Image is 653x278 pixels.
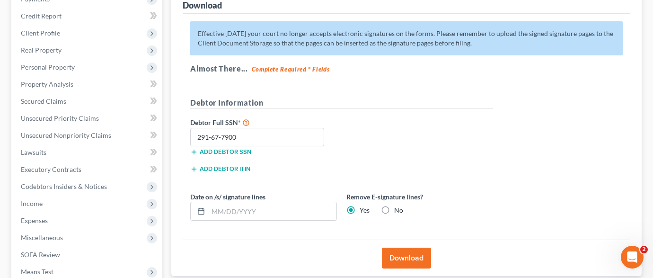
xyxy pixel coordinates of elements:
span: Expenses [21,216,48,224]
input: MM/DD/YYYY [208,202,336,220]
span: Lawsuits [21,148,46,156]
span: SOFA Review [21,251,60,259]
label: Yes [360,206,370,215]
span: Means Test [21,268,53,276]
span: Miscellaneous [21,233,63,242]
a: Executory Contracts [13,161,162,178]
button: Add debtor SSN [190,148,251,156]
span: Client Profile [21,29,60,37]
strong: Complete Required * Fields [252,65,330,73]
span: Executory Contracts [21,165,81,173]
span: Income [21,199,43,207]
h5: Almost There... [190,63,623,74]
label: Date on /s/ signature lines [190,192,265,202]
button: Download [382,248,431,269]
span: Property Analysis [21,80,73,88]
span: 2 [640,246,648,253]
span: Unsecured Priority Claims [21,114,99,122]
label: No [394,206,403,215]
a: Unsecured Priority Claims [13,110,162,127]
span: Personal Property [21,63,75,71]
label: Debtor Full SSN [185,117,342,128]
a: Property Analysis [13,76,162,93]
a: Credit Report [13,8,162,25]
a: Secured Claims [13,93,162,110]
p: Effective [DATE] your court no longer accepts electronic signatures on the forms. Please remember... [190,21,623,55]
span: Credit Report [21,12,62,20]
span: Unsecured Nonpriority Claims [21,131,111,139]
input: XXX-XX-XXXX [190,128,324,147]
span: Real Property [21,46,62,54]
iframe: Intercom live chat [621,246,644,269]
button: Add debtor ITIN [190,165,250,173]
span: Codebtors Insiders & Notices [21,182,107,190]
label: Remove E-signature lines? [346,192,493,202]
span: Secured Claims [21,97,66,105]
a: Lawsuits [13,144,162,161]
a: Unsecured Nonpriority Claims [13,127,162,144]
a: SOFA Review [13,246,162,263]
h5: Debtor Information [190,97,493,109]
